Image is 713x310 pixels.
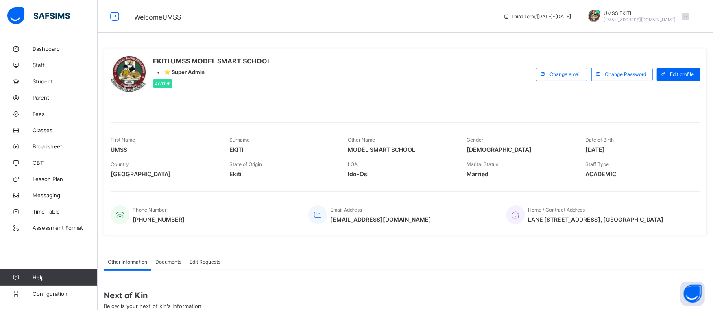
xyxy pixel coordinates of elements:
[348,170,455,177] span: Ido-Osi
[348,146,455,153] span: MODEL SMART SCHOOL
[33,78,98,85] span: Student
[108,259,147,265] span: Other Information
[155,259,181,265] span: Documents
[33,127,98,133] span: Classes
[229,161,262,167] span: State of Origin
[111,161,129,167] span: Country
[229,170,336,177] span: Ekiti
[7,7,70,24] img: safsims
[33,94,98,101] span: Parent
[33,143,98,150] span: Broadsheet
[528,216,664,223] span: LANE [STREET_ADDRESS], [GEOGRAPHIC_DATA]
[604,17,676,22] span: [EMAIL_ADDRESS][DOMAIN_NAME]
[229,146,336,153] span: EKITI
[33,290,97,297] span: Configuration
[330,207,362,213] span: Email Address
[153,57,271,65] span: EKITI UMSS MODEL SMART SCHOOL
[33,176,98,182] span: Lesson Plan
[670,71,694,77] span: Edit profile
[528,207,585,213] span: Home / Contract Address
[133,216,185,223] span: [PHONE_NUMBER]
[467,161,498,167] span: Marital Status
[585,170,692,177] span: ACADEMIC
[33,208,98,215] span: Time Table
[680,282,705,306] button: Open asap
[580,10,693,23] div: UMSSEKITI
[348,161,358,167] span: LGA
[133,207,166,213] span: Phone Number
[164,69,205,75] span: ⭐ Super Admin
[155,81,170,86] span: Active
[33,192,98,199] span: Messaging
[104,290,707,300] span: Next of Kin
[467,170,573,177] span: Married
[503,13,571,20] span: session/term information
[104,303,201,309] span: Below is your next of kin's Information
[585,161,609,167] span: Staff Type
[330,216,431,223] span: [EMAIL_ADDRESS][DOMAIN_NAME]
[467,137,483,143] span: Gender
[190,259,220,265] span: Edit Requests
[229,137,250,143] span: Surname
[348,137,375,143] span: Other Name
[549,71,581,77] span: Change email
[33,62,98,68] span: Staff
[33,274,97,281] span: Help
[467,146,573,153] span: [DEMOGRAPHIC_DATA]
[111,170,217,177] span: [GEOGRAPHIC_DATA]
[585,146,692,153] span: [DATE]
[33,159,98,166] span: CBT
[111,146,217,153] span: UMSS
[585,137,614,143] span: Date of Birth
[33,111,98,117] span: Fees
[605,71,646,77] span: Change Password
[33,225,98,231] span: Assessment Format
[134,13,181,21] span: Welcome UMSS
[153,69,271,75] div: •
[33,46,98,52] span: Dashboard
[604,10,676,16] span: UMSS EKITI
[111,137,135,143] span: First Name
